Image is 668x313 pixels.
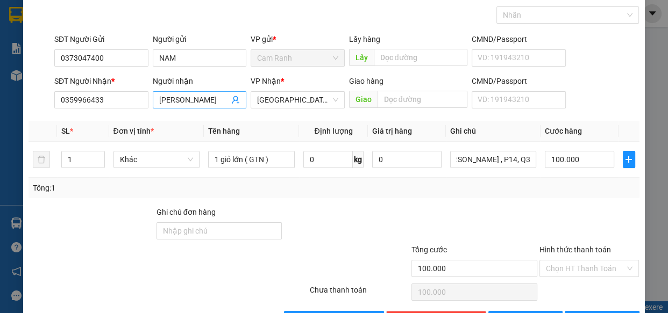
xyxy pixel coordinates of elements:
div: Tổng: 1 [33,182,259,194]
span: Định lượng [314,127,352,135]
input: VD: Bàn, Ghế [208,151,295,168]
th: Ghi chú [446,121,541,142]
label: Ghi chú đơn hàng [157,208,216,216]
input: Dọc đường [374,49,467,66]
div: Người nhận [153,75,247,87]
span: VP Nhận [251,77,281,85]
input: Ghi Chú [450,151,537,168]
span: Tên hàng [208,127,240,135]
span: Cam Ranh [257,50,338,66]
input: Ghi chú đơn hàng [157,222,282,239]
span: Đơn vị tính [113,127,154,135]
span: Giao hàng [349,77,383,85]
span: Lấy hàng [349,35,380,43]
div: SĐT Người Nhận [54,75,148,87]
div: VP gửi [251,33,345,45]
span: Tổng cước [411,245,447,254]
span: Giao [349,91,378,108]
button: delete [33,151,50,168]
span: user-add [231,96,240,104]
span: SL [61,127,70,135]
span: Sài Gòn [257,92,338,108]
span: Giá trị hàng [372,127,412,135]
span: Cước hàng [545,127,582,135]
div: Chưa thanh toán [309,284,411,303]
input: 0 [372,151,442,168]
div: CMND/Passport [472,33,566,45]
div: CMND/Passport [472,75,566,87]
span: Lấy [349,49,374,66]
input: Dọc đường [378,91,467,108]
span: Khác [120,151,194,168]
span: plus [623,155,635,164]
div: Người gửi [153,33,247,45]
button: plus [623,151,635,168]
span: kg [353,151,364,168]
div: SĐT Người Gửi [54,33,148,45]
label: Hình thức thanh toán [539,245,611,254]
